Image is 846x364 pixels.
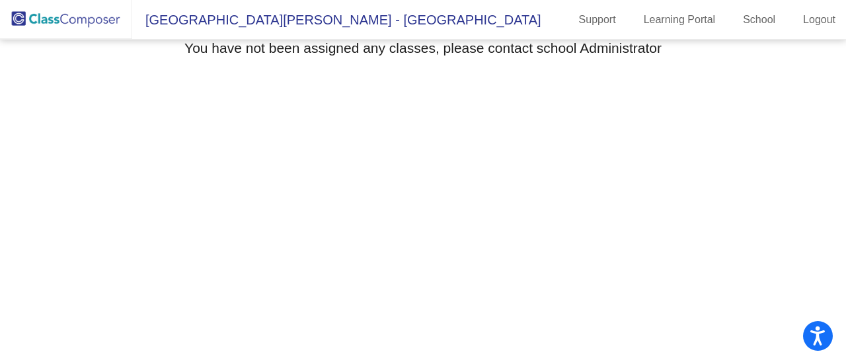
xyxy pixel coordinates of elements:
span: [GEOGRAPHIC_DATA][PERSON_NAME] - [GEOGRAPHIC_DATA] [132,9,541,30]
a: Learning Portal [633,9,726,30]
h3: You have not been assigned any classes, please contact school Administrator [184,40,662,56]
a: Support [568,9,627,30]
a: School [732,9,786,30]
a: Logout [792,9,846,30]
